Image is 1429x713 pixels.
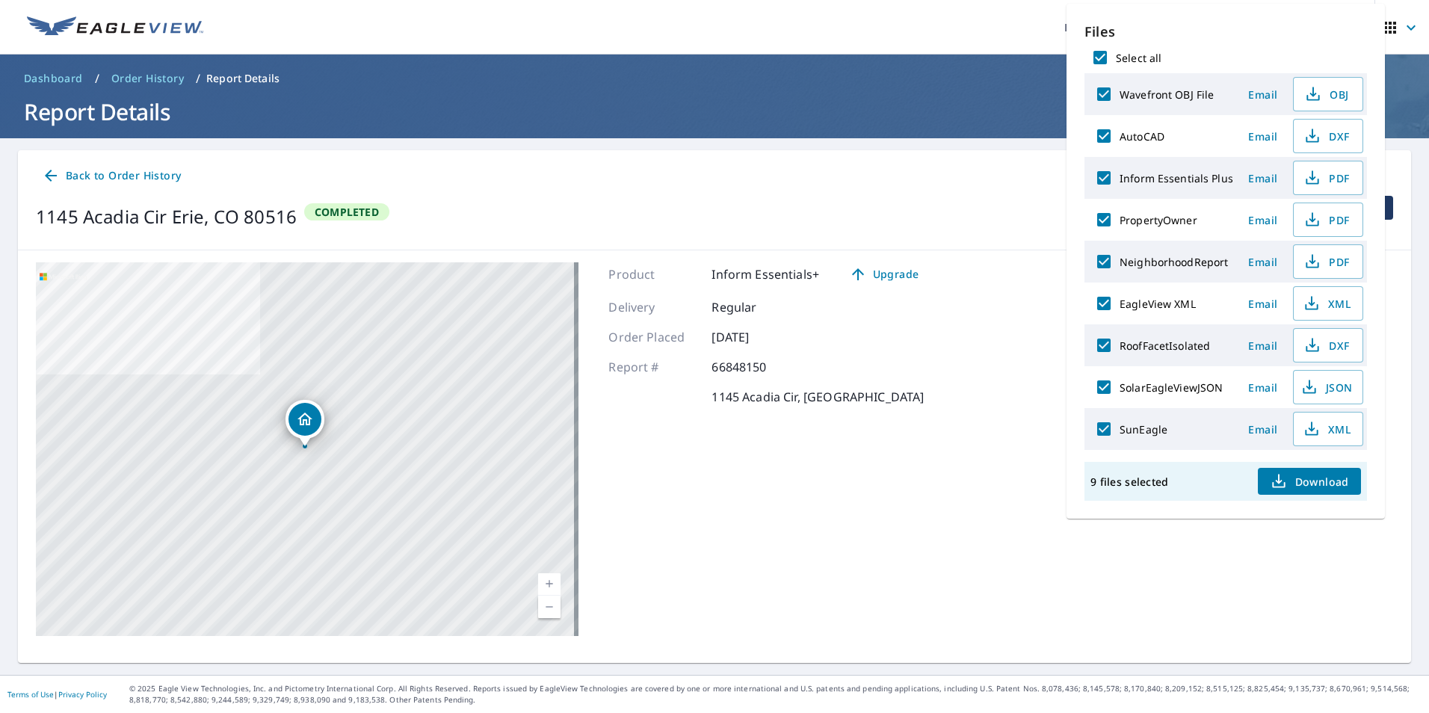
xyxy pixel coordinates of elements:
span: PDF [1303,211,1351,229]
button: PDF [1293,203,1363,237]
p: Order Placed [608,328,698,346]
p: Delivery [608,298,698,316]
li: / [95,70,99,87]
span: Back to Order History [42,167,181,185]
span: Order History [111,71,184,86]
button: Email [1239,83,1287,106]
a: Current Level 17, Zoom In [538,573,561,596]
button: XML [1293,412,1363,446]
label: NeighborhoodReport [1120,255,1228,269]
span: Email [1245,422,1281,436]
a: Current Level 17, Zoom Out [538,596,561,618]
p: Report # [608,358,698,376]
span: Email [1245,380,1281,395]
span: OBJ [1303,85,1351,103]
a: Back to Order History [36,162,187,190]
p: | [7,690,107,699]
span: XML [1303,294,1351,312]
p: 66848150 [712,358,801,376]
nav: breadcrumb [18,67,1411,90]
div: 1145 Acadia Cir Erie, CO 80516 [36,203,297,230]
span: Email [1245,171,1281,185]
label: Inform Essentials Plus [1120,171,1233,185]
label: PropertyOwner [1120,213,1197,227]
label: RoofFacetIsolated [1120,339,1210,353]
p: Report Details [206,71,280,86]
a: Dashboard [18,67,89,90]
button: Email [1239,167,1287,190]
button: Email [1239,209,1287,232]
button: Email [1239,418,1287,441]
label: Wavefront OBJ File [1120,87,1214,102]
button: Email [1239,125,1287,148]
label: SolarEagleViewJSON [1120,380,1223,395]
button: XML [1293,286,1363,321]
span: Email [1245,255,1281,269]
span: PDF [1303,253,1351,271]
span: Email [1245,213,1281,227]
button: Download [1258,468,1361,495]
button: Email [1239,250,1287,274]
a: Upgrade [837,262,930,286]
a: Terms of Use [7,689,54,700]
img: EV Logo [27,16,203,39]
a: Order History [105,67,190,90]
label: EagleView XML [1120,297,1196,311]
h1: Report Details [18,96,1411,127]
div: Dropped pin, building 1, Residential property, 1145 Acadia Cir Erie, CO 80516 [286,400,324,446]
label: AutoCAD [1120,129,1164,143]
p: Regular [712,298,801,316]
span: Email [1245,339,1281,353]
span: JSON [1303,378,1351,396]
button: Email [1239,376,1287,399]
button: PDF [1293,244,1363,279]
label: SunEagle [1120,422,1167,436]
span: Completed [306,205,388,219]
span: Dashboard [24,71,83,86]
span: XML [1303,420,1351,438]
span: DXF [1303,127,1351,145]
p: Product [608,265,698,283]
a: Privacy Policy [58,689,107,700]
button: Email [1239,292,1287,315]
p: Files [1084,22,1367,42]
button: DXF [1293,328,1363,362]
span: Email [1245,297,1281,311]
span: PDF [1303,169,1351,187]
button: PDF [1293,161,1363,195]
p: 9 files selected [1090,475,1168,489]
span: DXF [1303,336,1351,354]
button: OBJ [1293,77,1363,111]
span: Email [1245,87,1281,102]
p: © 2025 Eagle View Technologies, Inc. and Pictometry International Corp. All Rights Reserved. Repo... [129,683,1422,706]
p: 1145 Acadia Cir, [GEOGRAPHIC_DATA] [712,388,924,406]
button: JSON [1293,370,1363,404]
label: Select all [1116,51,1161,65]
span: Email [1245,129,1281,143]
button: DXF [1293,119,1363,153]
span: Upgrade [846,265,922,283]
li: / [196,70,200,87]
p: [DATE] [712,328,801,346]
p: Inform Essentials+ [712,265,819,283]
button: Email [1239,334,1287,357]
span: Download [1270,472,1349,490]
